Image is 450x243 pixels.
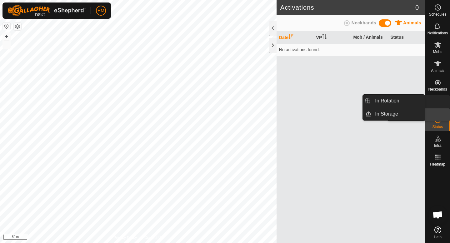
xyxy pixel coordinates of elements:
span: Infra [434,144,441,147]
button: + [3,33,10,40]
td: No activations found. [277,43,425,56]
li: In Storage [363,108,425,120]
span: Animals [403,20,421,25]
a: In Rotation [371,95,425,107]
h2: Activations [280,4,415,11]
button: Map Layers [14,23,21,30]
p-sorticon: Activate to sort [288,35,293,40]
span: Animals [431,69,444,72]
span: Schedules [429,12,446,16]
span: Status [432,125,443,129]
a: Open chat [428,206,447,224]
span: Heatmap [430,162,445,166]
button: – [3,41,10,48]
button: Reset Map [3,22,10,30]
span: Mobs [433,50,442,54]
a: Privacy Policy [113,235,137,241]
span: In Storage [375,110,398,118]
li: In Rotation [363,95,425,107]
span: In Rotation [375,97,399,105]
p-sorticon: Activate to sort [322,35,327,40]
span: 0 [415,3,419,12]
a: In Storage [371,108,425,120]
th: Mob / Animals [351,32,388,44]
img: Gallagher Logo [7,5,86,16]
th: VP [314,32,351,44]
span: Help [434,235,442,239]
th: Status [388,32,425,44]
a: Contact Us [144,235,163,241]
a: Help [425,224,450,241]
span: HM [97,7,104,14]
span: Neckbands [428,87,447,91]
span: Notifications [427,31,448,35]
span: Neckbands [352,20,376,25]
th: Date [277,32,314,44]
